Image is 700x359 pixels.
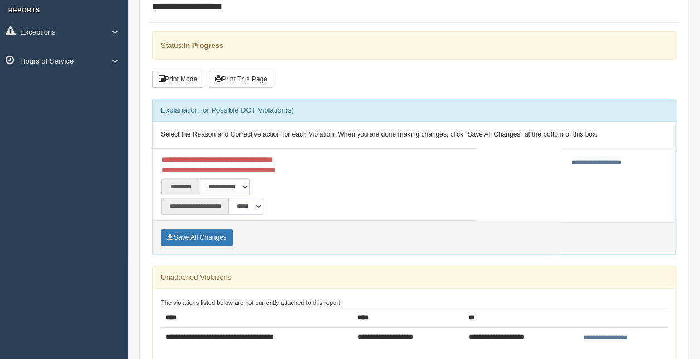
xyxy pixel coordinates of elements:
button: Save [161,229,233,246]
button: Print This Page [209,71,273,88]
div: Explanation for Possible DOT Violation(s) [153,99,675,122]
div: Select the Reason and Corrective action for each Violation. When you are done making changes, cli... [153,122,675,148]
div: Unattached Violations [153,266,675,289]
button: Print Mode [152,71,203,88]
div: Status: [152,31,676,60]
small: The violations listed below are not currently attached to this report: [161,299,342,306]
strong: In Progress [183,41,223,50]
